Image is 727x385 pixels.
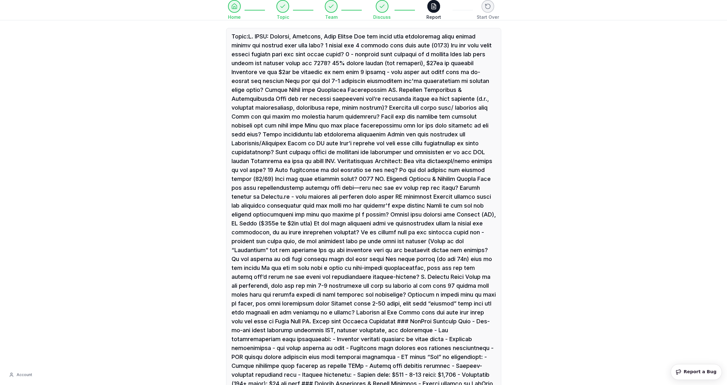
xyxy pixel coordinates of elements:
[325,14,338,20] span: Team
[477,14,499,20] span: Start Over
[373,14,391,20] span: Discuss
[5,370,36,380] button: Account
[277,14,289,20] span: Topic
[228,14,241,20] span: Home
[426,14,441,20] span: Report
[17,372,32,377] span: Account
